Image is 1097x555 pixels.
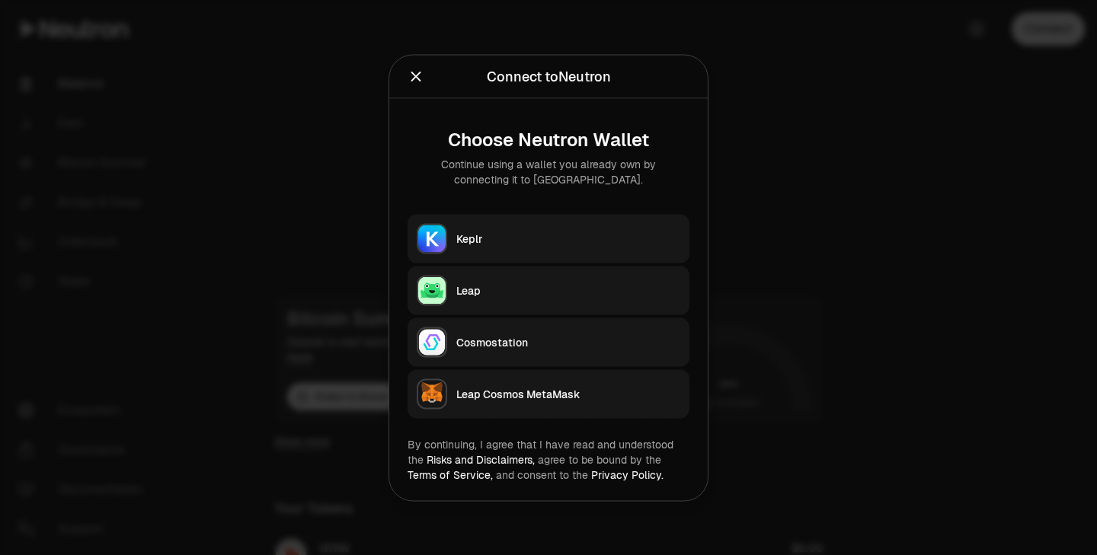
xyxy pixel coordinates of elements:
[418,328,446,356] img: Cosmostation
[408,214,689,263] button: KeplrKeplr
[408,436,689,482] div: By continuing, I agree that I have read and understood the agree to be bound by the and consent t...
[456,231,680,246] div: Keplr
[591,467,664,481] a: Privacy Policy.
[420,156,677,187] div: Continue using a wallet you already own by connecting it to [GEOGRAPHIC_DATA].
[456,282,680,298] div: Leap
[408,369,689,418] button: Leap Cosmos MetaMaskLeap Cosmos MetaMask
[418,276,446,304] img: Leap
[427,452,535,466] a: Risks and Disclaimers,
[487,65,611,87] div: Connect to Neutron
[408,467,493,481] a: Terms of Service,
[456,334,680,349] div: Cosmostation
[418,225,446,252] img: Keplr
[420,129,677,150] div: Choose Neutron Wallet
[408,317,689,366] button: CosmostationCosmostation
[408,65,424,87] button: Close
[418,380,446,407] img: Leap Cosmos MetaMask
[456,386,680,401] div: Leap Cosmos MetaMask
[408,266,689,314] button: LeapLeap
